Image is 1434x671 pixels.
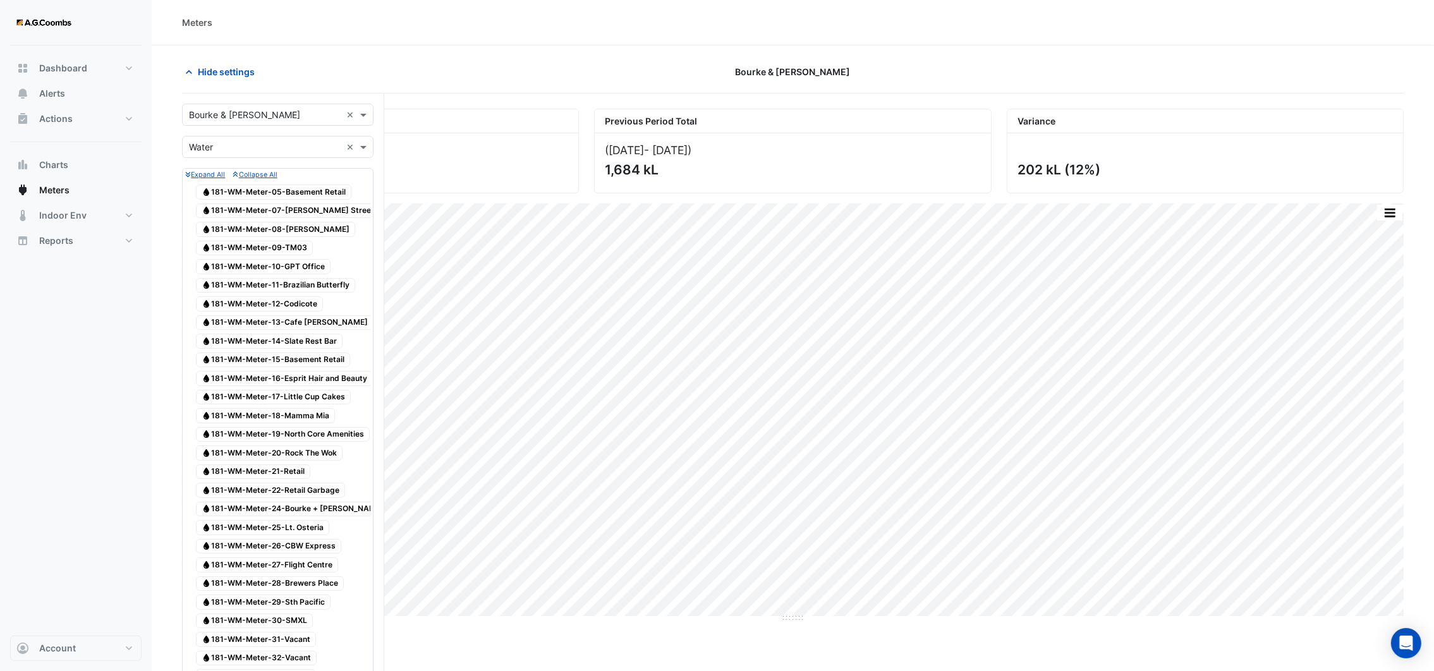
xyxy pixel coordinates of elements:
[202,318,211,327] fa-icon: Water
[202,616,211,626] fa-icon: Water
[182,61,263,83] button: Hide settings
[16,184,29,196] app-icon: Meters
[202,392,211,402] fa-icon: Water
[196,557,338,572] span: 181-WM-Meter-27-Flight Centre
[202,336,211,346] fa-icon: Water
[196,651,317,666] span: 181-WM-Meter-32-Vacant
[196,241,313,256] span: 181-WM-Meter-09-TM03
[196,464,310,480] span: 181-WM-Meter-21-Retail
[196,353,350,368] span: 181-WM-Meter-15-Basement Retail
[196,334,343,349] span: 181-WM-Meter-14-Slate Rest Bar
[346,108,357,121] span: Clear
[202,523,211,532] fa-icon: Water
[16,209,29,222] app-icon: Indoor Env
[196,184,351,200] span: 181-WM-Meter-05-Basement Retail
[202,597,211,607] fa-icon: Water
[10,636,142,661] button: Account
[185,169,225,180] button: Expand All
[202,485,211,495] fa-icon: Water
[1391,628,1421,658] div: Open Intercom Messenger
[39,184,70,196] span: Meters
[202,541,211,551] fa-icon: Water
[196,296,323,311] span: 181-WM-Meter-12-Codicote
[1377,205,1402,221] button: More Options
[16,112,29,125] app-icon: Actions
[196,614,313,629] span: 181-WM-Meter-30-SMXL
[202,224,211,234] fa-icon: Water
[196,595,331,610] span: 181-WM-Meter-29-Sth Pacific
[182,16,212,29] div: Meters
[16,234,29,247] app-icon: Reports
[10,228,142,253] button: Reports
[16,87,29,100] app-icon: Alerts
[605,143,980,157] div: ([DATE] )
[196,520,329,535] span: 181-WM-Meter-25-Lt. Osteria
[196,539,341,554] span: 181-WM-Meter-26-CBW Express
[1007,109,1403,133] div: Variance
[202,467,211,476] fa-icon: Water
[10,178,142,203] button: Meters
[595,109,990,133] div: Previous Period Total
[644,143,688,157] span: - [DATE]
[39,112,73,125] span: Actions
[196,576,344,591] span: 181-WM-Meter-28-Brewers Place
[233,169,277,180] button: Collapse All
[196,259,331,274] span: 181-WM-Meter-10-GPT Office
[233,171,277,179] small: Collapse All
[202,560,211,569] fa-icon: Water
[735,65,850,78] span: Bourke & [PERSON_NAME]
[202,281,211,290] fa-icon: Water
[10,152,142,178] button: Charts
[202,634,211,644] fa-icon: Water
[202,262,211,271] fa-icon: Water
[196,632,316,647] span: 181-WM-Meter-31-Vacant
[10,81,142,106] button: Alerts
[39,234,73,247] span: Reports
[202,430,211,439] fa-icon: Water
[196,203,402,219] span: 181-WM-Meter-07-William Street Clinic
[196,315,374,330] span: 181-WM-Meter-13-Cafe Laurent
[198,65,255,78] span: Hide settings
[39,62,87,75] span: Dashboard
[10,203,142,228] button: Indoor Env
[196,278,355,293] span: 181-WM-Meter-11-Brazilian Butterfly
[39,642,76,655] span: Account
[10,106,142,131] button: Actions
[202,206,211,215] fa-icon: Water
[202,243,211,253] fa-icon: Water
[202,355,211,365] fa-icon: Water
[202,579,211,588] fa-icon: Water
[39,159,68,171] span: Charts
[202,299,211,308] fa-icon: Water
[15,10,72,35] img: Company Logo
[39,209,87,222] span: Indoor Env
[196,408,335,423] span: 181-WM-Meter-18-Mamma Mia
[16,62,29,75] app-icon: Dashboard
[196,502,389,517] span: 181-WM-Meter-24-Bourke + Wills
[605,162,978,178] div: 1,684 kL
[202,373,211,383] fa-icon: Water
[196,371,373,386] span: 181-WM-Meter-16-Esprit Hair and Beauty
[16,159,29,171] app-icon: Charts
[196,390,351,405] span: 181-WM-Meter-17-Little Cup Cakes
[202,653,211,663] fa-icon: Water
[10,56,142,81] button: Dashboard
[39,87,65,100] span: Alerts
[202,504,211,514] fa-icon: Water
[185,171,225,179] small: Expand All
[346,140,357,154] span: Clear
[202,187,211,196] fa-icon: Water
[196,445,343,461] span: 181-WM-Meter-20-Rock The Wok
[1018,162,1390,178] div: 202 kL (12%)
[196,483,345,498] span: 181-WM-Meter-22-Retail Garbage
[202,411,211,420] fa-icon: Water
[196,427,370,442] span: 181-WM-Meter-19-North Core Amenities
[196,222,355,237] span: 181-WM-Meter-08-Dr Shen
[202,448,211,457] fa-icon: Water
